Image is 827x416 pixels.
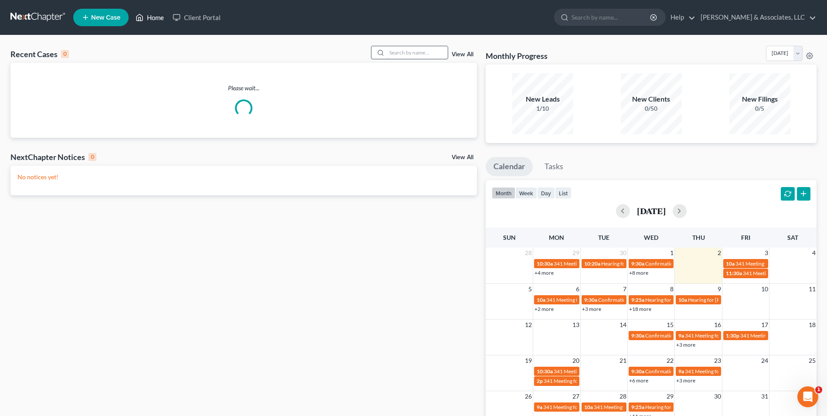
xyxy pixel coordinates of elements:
[645,404,713,410] span: Hearing for [PERSON_NAME]
[584,297,597,303] span: 9:30a
[503,234,516,241] span: Sun
[537,297,545,303] span: 10a
[815,386,822,393] span: 1
[741,234,750,241] span: Fri
[534,306,554,312] a: +2 more
[631,404,644,410] span: 9:25a
[666,10,695,25] a: Help
[572,9,651,25] input: Search by name...
[584,404,593,410] span: 10a
[740,332,819,339] span: 341 Meeting for [PERSON_NAME]
[575,284,580,294] span: 6
[629,377,648,384] a: +6 more
[631,297,644,303] span: 9:25a
[622,284,627,294] span: 7
[644,234,658,241] span: Wed
[808,320,817,330] span: 18
[584,260,600,267] span: 10:20a
[88,153,96,161] div: 0
[537,187,555,199] button: day
[764,248,769,258] span: 3
[452,51,473,58] a: View All
[666,320,674,330] span: 15
[735,260,814,267] span: 341 Meeting for [PERSON_NAME]
[572,320,580,330] span: 13
[537,378,543,384] span: 2p
[91,14,120,21] span: New Case
[669,248,674,258] span: 1
[572,248,580,258] span: 29
[61,50,69,58] div: 0
[629,306,651,312] a: +18 more
[537,260,553,267] span: 10:30a
[572,355,580,366] span: 20
[729,94,790,104] div: New Filings
[524,248,533,258] span: 28
[726,260,735,267] span: 10a
[676,377,695,384] a: +3 more
[515,187,537,199] button: week
[678,297,687,303] span: 10a
[713,391,722,402] span: 30
[524,320,533,330] span: 12
[512,104,573,113] div: 1/10
[601,260,669,267] span: Hearing for [PERSON_NAME]
[645,332,787,339] span: Confirmation Hearing for [PERSON_NAME] [PERSON_NAME]
[631,260,644,267] span: 9:30a
[685,332,763,339] span: 341 Meeting for [PERSON_NAME]
[619,355,627,366] span: 21
[787,234,798,241] span: Sat
[168,10,225,25] a: Client Portal
[696,10,816,25] a: [PERSON_NAME] & Associates, LLC
[678,332,684,339] span: 9a
[524,355,533,366] span: 19
[631,368,644,375] span: 9:30a
[10,49,69,59] div: Recent Cases
[619,391,627,402] span: 28
[544,378,622,384] span: 341 Meeting for [PERSON_NAME]
[131,10,168,25] a: Home
[645,260,745,267] span: Confirmation Hearing for [PERSON_NAME]
[543,404,668,410] span: 341 Meeting for [PERSON_NAME] & [PERSON_NAME]
[760,391,769,402] span: 31
[572,391,580,402] span: 27
[760,355,769,366] span: 24
[598,297,698,303] span: Confirmation Hearing for [PERSON_NAME]
[619,320,627,330] span: 14
[486,157,533,176] a: Calendar
[537,157,571,176] a: Tasks
[808,284,817,294] span: 11
[760,284,769,294] span: 10
[554,260,632,267] span: 341 Meeting for [PERSON_NAME]
[685,368,810,375] span: 341 Meeting for [PERSON_NAME] & [PERSON_NAME]
[666,391,674,402] span: 29
[528,284,533,294] span: 5
[760,320,769,330] span: 17
[619,248,627,258] span: 30
[811,248,817,258] span: 4
[678,368,684,375] span: 9a
[598,234,609,241] span: Tue
[729,104,790,113] div: 0/5
[492,187,515,199] button: month
[10,84,477,92] p: Please wait...
[554,368,632,375] span: 341 Meeting for [PERSON_NAME]
[486,51,548,61] h3: Monthly Progress
[645,368,745,375] span: Confirmation Hearing for [PERSON_NAME]
[621,94,682,104] div: New Clients
[669,284,674,294] span: 8
[537,404,542,410] span: 9a
[555,187,572,199] button: list
[713,320,722,330] span: 16
[726,332,739,339] span: 1:30p
[534,269,554,276] a: +4 more
[387,46,448,59] input: Search by name...
[808,355,817,366] span: 25
[17,173,470,181] p: No notices yet!
[717,248,722,258] span: 2
[692,234,705,241] span: Thu
[452,154,473,160] a: View All
[524,391,533,402] span: 26
[621,104,682,113] div: 0/50
[512,94,573,104] div: New Leads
